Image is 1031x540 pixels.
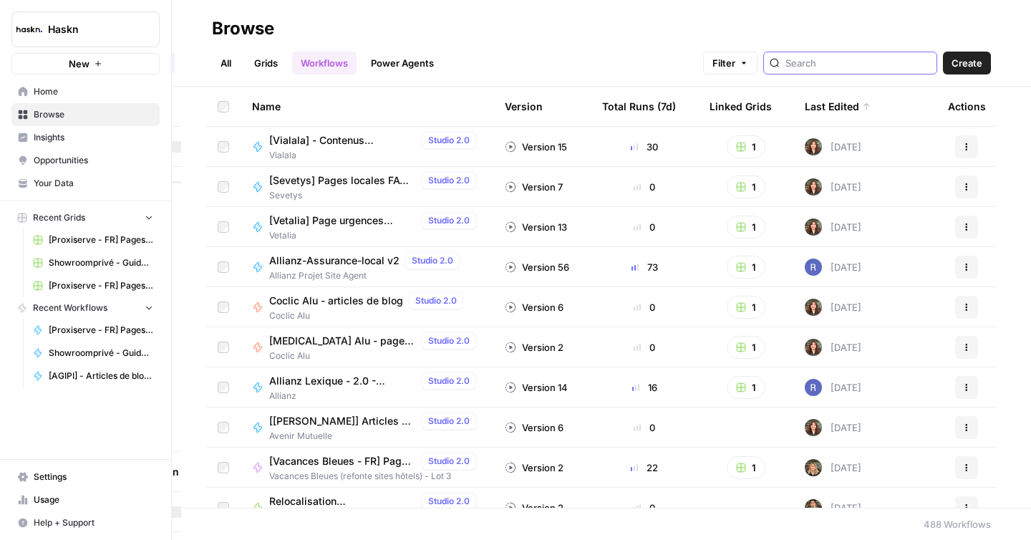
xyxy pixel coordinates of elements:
div: Version 2 [505,461,563,475]
span: [Proxiserve - FR] Pages catégories - 800 mots sans FAQ [49,324,153,337]
div: 488 Workflows [924,517,991,531]
span: [Vacances Bleues - FR] Pages refonte sites hôtels - [GEOGRAPHIC_DATA] [269,454,416,468]
div: Version 14 [505,380,568,395]
span: Studio 2.0 [428,334,470,347]
span: Opportunities [34,154,153,167]
img: Haskn Logo [16,16,42,42]
span: [Proxiserve - FR] Pages catégories - 1000 mots + FAQ Grid [49,233,153,246]
span: Studio 2.0 [415,294,457,307]
button: Recent Workflows [11,297,160,319]
span: Recent Workflows [33,302,107,314]
div: 0 [602,180,687,194]
span: Coclic Alu [269,349,482,362]
span: Sevetys [269,189,482,202]
span: Settings [34,471,153,483]
button: New [11,53,160,74]
span: Studio 2.0 [428,495,470,508]
span: [[PERSON_NAME]] Articles de blog - Créations [269,414,416,428]
span: Showroomprivé - Guide d'achat de 800 mots [49,347,153,360]
a: [Proxiserve - FR] Pages catégories - 800 mots sans FAQ Grid [26,274,160,297]
div: Linked Grids [710,87,772,126]
div: [DATE] [805,419,861,436]
button: 1 [727,216,765,238]
span: Coclic Alu - articles de blog [269,294,403,308]
a: Allianz-Assurance-local v2Studio 2.0Allianz Projet Site Agent [252,252,482,282]
span: [Proxiserve - FR] Pages catégories - 800 mots sans FAQ Grid [49,279,153,292]
span: Create [952,56,982,70]
img: dizo4u6k27cofk4obq9v5qvvdkyt [805,499,822,516]
img: u6bh93quptsxrgw026dpd851kwjs [805,379,822,396]
div: Version 13 [505,220,567,234]
a: Workflows [292,52,357,74]
span: [MEDICAL_DATA] Alu - pages transactionnelles [269,334,416,348]
a: Your Data [11,172,160,195]
a: Home [11,80,160,103]
button: Create [943,52,991,74]
span: Recent Grids [33,211,85,224]
a: [[PERSON_NAME]] Articles de blog - CréationsStudio 2.0Avenir Mutuelle [252,413,482,443]
button: Workspace: Haskn [11,11,160,47]
div: 30 [602,140,687,154]
button: 1 [727,296,765,319]
span: Allianz Lexique - 2.0 - Assurance autres véhicules [269,374,416,388]
img: u6bh93quptsxrgw026dpd851kwjs [805,259,822,276]
div: 22 [602,461,687,475]
a: Power Agents [362,52,442,74]
span: Studio 2.0 [428,415,470,428]
span: Your Data [34,177,153,190]
div: [DATE] [805,379,861,396]
button: Recent Grids [11,207,160,228]
span: Studio 2.0 [428,455,470,468]
div: [DATE] [805,299,861,316]
button: 1 [727,336,765,359]
input: Search [785,56,931,70]
div: 73 [602,260,687,274]
span: Studio 2.0 [428,174,470,187]
span: Allianz Projet Site Agent [269,269,465,282]
div: [DATE] [805,499,861,516]
img: wbc4lf7e8no3nva14b2bd9f41fnh [805,339,822,356]
span: Studio 2.0 [412,254,453,267]
a: [Vialala] - Contenus informationnelsStudio 2.0Vialala [252,132,482,162]
span: Showroomprivé - Guide d'achat de 800 mots Grid [49,256,153,269]
button: 1 [727,175,765,198]
img: wbc4lf7e8no3nva14b2bd9f41fnh [805,299,822,316]
div: [DATE] [805,459,861,476]
a: [AGIPI] - Articles de blog - Optimisations [26,365,160,387]
span: Coclic Alu [269,309,469,322]
div: [DATE] [805,339,861,356]
span: [Vetalia] Page urgences vétérinaires + ville [269,213,416,228]
span: Allianz-Assurance-local v2 [269,254,400,268]
a: Insights [11,126,160,149]
button: 1 [727,256,765,279]
div: Version 7 [505,180,563,194]
a: Showroomprivé - Guide d'achat de 800 mots [26,342,160,365]
a: Allianz Lexique - 2.0 - Assurance autres véhiculesStudio 2.0Allianz [252,372,482,402]
img: wbc4lf7e8no3nva14b2bd9f41fnh [805,419,822,436]
span: New [69,57,89,71]
span: Studio 2.0 [428,214,470,227]
span: [Vialala] - Contenus informationnels [269,133,416,148]
img: wbc4lf7e8no3nva14b2bd9f41fnh [805,138,822,155]
button: Help + Support [11,511,160,534]
a: Settings [11,466,160,488]
span: Vialala [269,149,482,162]
div: [DATE] [805,138,861,155]
div: [DATE] [805,178,861,196]
a: Coclic Alu - articles de blogStudio 2.0Coclic Alu [252,292,482,322]
a: Relocalisation [GEOGRAPHIC_DATA]Studio 2.0Manutan Relocalisation [252,493,482,523]
div: Version [505,87,543,126]
div: Version 6 [505,420,563,435]
span: Usage [34,493,153,506]
div: Actions [948,87,986,126]
a: Grids [246,52,286,74]
a: [Vetalia] Page urgences vétérinaires + villeStudio 2.0Vetalia [252,212,482,242]
span: Studio 2.0 [428,375,470,387]
a: Browse [11,103,160,126]
div: Version 2 [505,340,563,355]
span: Vacances Bleues (refonte sites hôtels) - Lot 3 [269,470,482,483]
div: [DATE] [805,218,861,236]
span: Allianz [269,390,482,402]
span: Vetalia [269,229,482,242]
span: Avenir Mutuelle [269,430,482,443]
